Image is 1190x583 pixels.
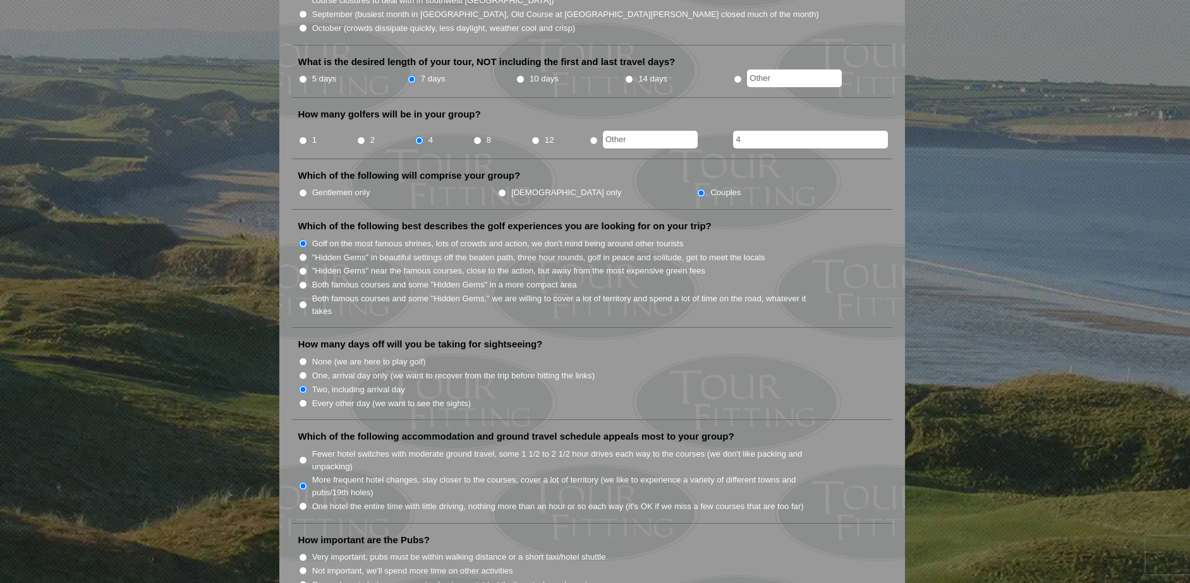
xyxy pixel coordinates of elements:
label: Very important, pubs must be within walking distance or a short taxi/hotel shuttle [312,551,606,563]
label: 5 days [312,73,337,85]
label: 12 [545,134,554,147]
input: Other [747,69,842,87]
label: Not important, we'll spend more time on other activities [312,565,513,577]
label: One hotel the entire time with little driving, nothing more than an hour or so each way (it’s OK ... [312,500,804,513]
label: September (busiest month in [GEOGRAPHIC_DATA], Old Course at [GEOGRAPHIC_DATA][PERSON_NAME] close... [312,8,819,21]
label: How many golfers will be in your group? [298,108,481,121]
label: 1 [312,134,317,147]
label: "Hidden Gems" near the famous courses, close to the action, but away from the most expensive gree... [312,265,705,277]
label: Which of the following accommodation and ground travel schedule appeals most to your group? [298,430,734,443]
label: How important are the Pubs? [298,534,430,546]
input: Additional non-golfers? Please specify # [733,131,888,148]
label: Two, including arrival day [312,383,405,396]
input: Other [603,131,698,148]
label: Golf on the most famous shrines, lots of crowds and action, we don't mind being around other tour... [312,237,684,250]
label: Fewer hotel switches with moderate ground travel, some 1 1/2 to 2 1/2 hour drives each way to the... [312,448,820,472]
label: 4 [428,134,433,147]
label: 8 [487,134,491,147]
label: Every other day (we want to see the sights) [312,397,471,410]
label: What is the desired length of your tour, NOT including the first and last travel days? [298,56,676,68]
label: [DEMOGRAPHIC_DATA] only [511,186,621,199]
label: One, arrival day only (we want to recover from the trip before hitting the links) [312,370,595,382]
label: How many days off will you be taking for sightseeing? [298,338,543,351]
label: Both famous courses and some "Hidden Gems" in a more compact area [312,279,577,291]
label: None (we are here to play golf) [312,356,426,368]
label: Gentlemen only [312,186,370,199]
label: 2 [370,134,375,147]
label: Both famous courses and some "Hidden Gems," we are willing to cover a lot of territory and spend ... [312,292,820,317]
label: October (crowds dissipate quickly, less daylight, weather cool and crisp) [312,22,576,35]
label: 14 days [638,73,667,85]
label: 10 days [530,73,559,85]
label: Couples [710,186,741,199]
label: Which of the following best describes the golf experiences you are looking for on your trip? [298,220,712,232]
label: More frequent hotel changes, stay closer to the courses, cover a lot of territory (we like to exp... [312,474,820,498]
label: "Hidden Gems" in beautiful settings off the beaten path, three hour rounds, golf in peace and sol... [312,251,765,264]
label: 7 days [421,73,446,85]
label: Which of the following will comprise your group? [298,169,521,182]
